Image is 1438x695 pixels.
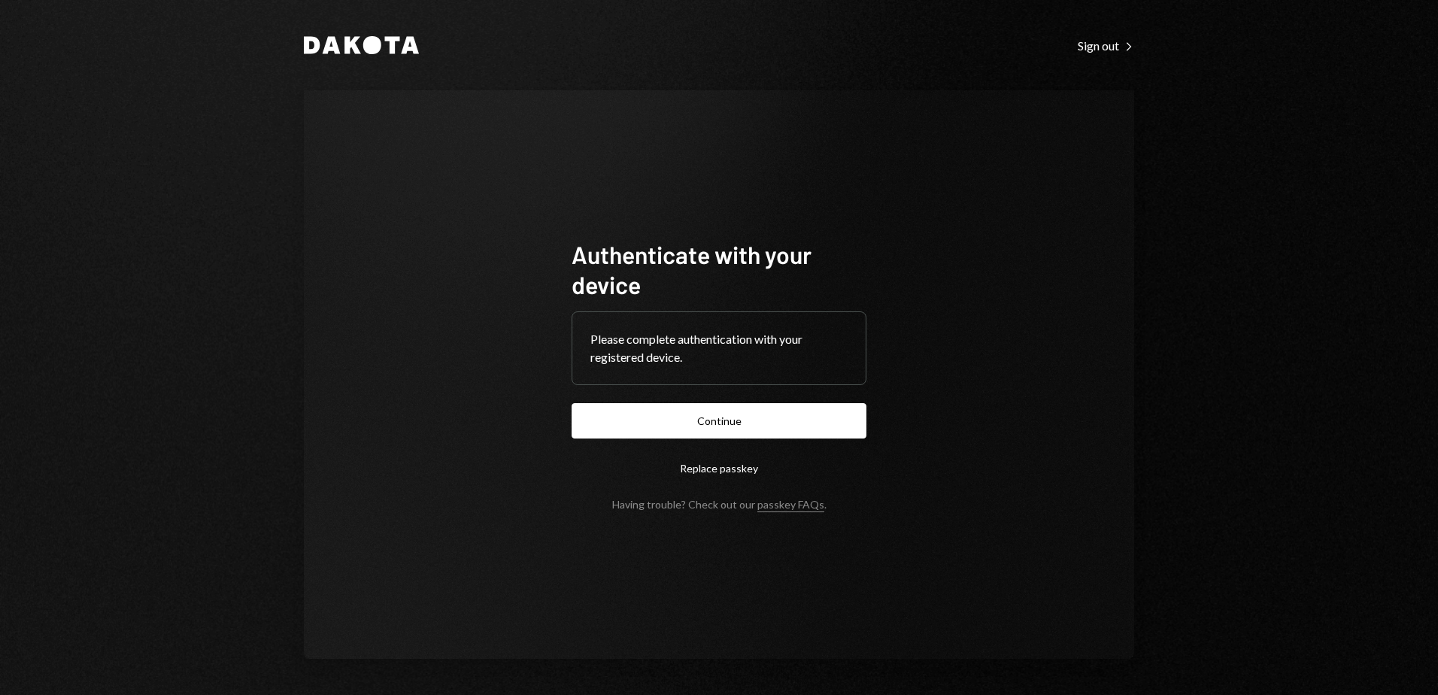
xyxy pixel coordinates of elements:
[590,330,848,366] div: Please complete authentication with your registered device.
[1078,38,1134,53] div: Sign out
[572,239,866,299] h1: Authenticate with your device
[757,498,824,512] a: passkey FAQs
[572,403,866,439] button: Continue
[572,451,866,486] button: Replace passkey
[1078,37,1134,53] a: Sign out
[612,498,827,511] div: Having trouble? Check out our .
